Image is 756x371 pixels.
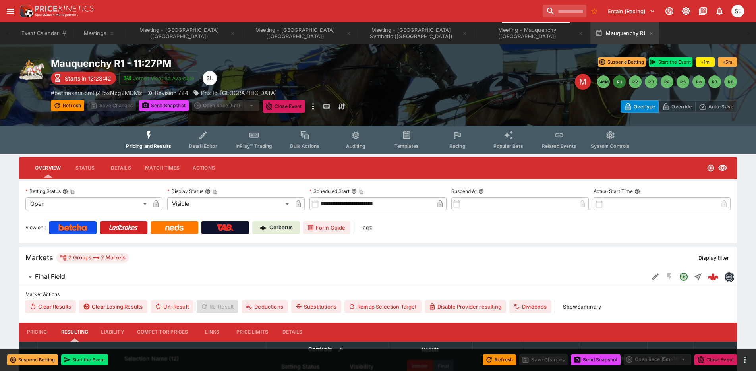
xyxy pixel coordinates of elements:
button: Suspend At [478,189,484,194]
button: Substitutions [291,300,341,313]
span: Un-Result [151,300,193,313]
button: Dividends [509,300,551,313]
button: open drawer [3,4,17,18]
span: Popular Bets [493,143,523,149]
div: Event type filters [120,126,636,154]
button: Singa Livett [729,2,746,20]
h5: Markets [25,253,53,262]
div: split button [192,100,259,111]
button: Meetings [74,22,125,44]
button: Scheduled StartCopy To Clipboard [351,189,357,194]
p: Cerberus [269,224,293,232]
span: Templates [394,143,419,149]
button: Disable Provider resulting [425,300,506,313]
button: Copy To Clipboard [358,189,364,194]
button: Bulk edit [335,344,346,355]
button: Match Times [139,158,186,178]
button: Links [194,323,230,342]
div: 2 Groups 2 Markets [60,253,126,263]
button: Edit Detail [648,270,662,284]
label: Market Actions [25,288,731,300]
button: SMM [597,75,610,88]
button: Actions [186,158,222,178]
button: Pricing [19,323,55,342]
div: split button [624,354,691,365]
button: Start the Event [61,354,108,365]
button: Actual Start Time [634,189,640,194]
button: Mauquenchy R1 [590,22,659,44]
input: search [543,5,586,17]
button: Jetbet Meeting Available [119,71,199,85]
svg: Open [679,272,688,282]
button: Price Limits [230,323,275,342]
button: Suspend Betting [598,57,646,67]
button: Status [67,158,103,178]
button: Send Snapshot [139,100,189,111]
div: Singa Livett [203,71,217,85]
p: Revision 724 [155,89,188,97]
img: Cerberus [260,224,266,231]
button: R6 [692,75,705,88]
button: Overtype [621,100,659,113]
svg: Visible [718,163,727,173]
span: Pricing and Results [126,143,171,149]
button: Final Field [19,269,648,285]
p: Starts in 12:28:42 [65,74,111,83]
p: Suspend At [451,188,477,195]
img: Betcha [58,224,87,231]
button: more [308,100,318,113]
div: Start From [621,100,737,113]
button: +1m [696,57,715,67]
span: Auditing [346,143,365,149]
img: Neds [165,224,183,231]
button: Documentation [696,4,710,18]
p: Scheduled Start [309,188,350,195]
button: Open [677,270,691,284]
nav: pagination navigation [597,75,737,88]
img: logo-cerberus--red.svg [708,271,719,282]
div: betmakers [724,272,734,282]
button: Suspend Betting [7,354,58,365]
button: Clear Results [25,300,76,313]
button: SGM Disabled [662,270,677,284]
button: Event Calendar [17,22,72,44]
button: Display StatusCopy To Clipboard [205,189,211,194]
button: Display filter [694,251,734,264]
button: Betting StatusCopy To Clipboard [62,189,68,194]
button: Meeting - Cambridge (NZ) [126,22,241,44]
div: Visible [167,197,292,210]
th: Controls [266,342,388,357]
button: Close Event [263,100,305,113]
span: System Controls [591,143,630,149]
button: Meeting - Mauquenchy (FR) [474,22,589,44]
span: Bulk Actions [290,143,319,149]
label: Tags: [360,221,372,234]
div: Prix Ici Picardie - Attele [193,89,277,97]
button: Clear Losing Results [79,300,147,313]
span: InPlay™ Trading [236,143,272,149]
img: PriceKinetics Logo [17,3,33,19]
img: harness_racing.png [19,57,44,83]
button: Straight [691,270,705,284]
a: 60b8fa00-e130-4daa-b472-7035f098a437 [705,269,721,285]
button: Remap Selection Target [344,300,422,313]
button: R8 [724,75,737,88]
p: Override [671,102,692,111]
h6: Final Field [35,272,65,281]
button: more [740,355,750,365]
span: Racing [449,143,466,149]
button: Meeting - Riccarton Park Synthetic (NZ) [358,22,473,44]
button: Details [103,158,139,178]
span: Detail Editor [189,143,217,149]
button: +5m [718,57,737,67]
button: R2 [629,75,642,88]
button: Connected to PK [662,4,677,18]
th: Result [388,342,472,357]
button: Copy To Clipboard [212,189,218,194]
div: Edit Meeting [575,74,591,90]
p: Overtype [634,102,655,111]
button: Start the Event [649,57,692,67]
span: Related Events [542,143,576,149]
p: Display Status [167,188,203,195]
p: Prix Ici [GEOGRAPHIC_DATA] [201,89,277,97]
